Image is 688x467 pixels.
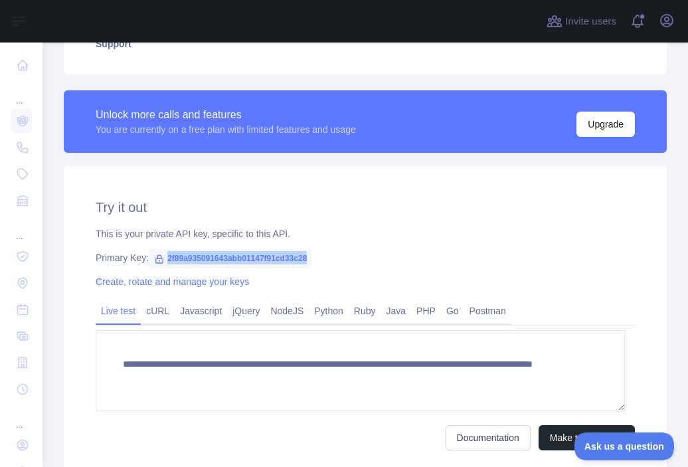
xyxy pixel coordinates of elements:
div: ... [11,80,32,106]
div: Primary Key: [96,251,635,264]
a: jQuery [227,300,265,322]
a: Go [441,300,464,322]
iframe: Toggle Customer Support [574,432,675,460]
a: NodeJS [265,300,309,322]
a: Documentation [446,425,531,450]
div: You are currently on a free plan with limited features and usage [96,123,356,136]
a: cURL [141,300,175,322]
a: Create, rotate and manage your keys [96,276,249,287]
a: Javascript [175,300,227,322]
a: Support [80,29,651,58]
h2: Try it out [96,198,635,217]
a: PHP [411,300,441,322]
div: Unlock more calls and features [96,107,356,123]
div: This is your private API key, specific to this API. [96,227,635,240]
a: Ruby [349,300,381,322]
div: ... [11,404,32,430]
span: Invite users [565,14,616,29]
a: Live test [96,300,141,322]
div: ... [11,215,32,242]
span: 2f89a935091643abb01147f91cd33c28 [149,248,312,268]
a: Python [309,300,349,322]
button: Upgrade [576,112,635,137]
a: Java [381,300,412,322]
button: Invite users [544,11,619,32]
button: Make test request [539,425,635,450]
a: Postman [464,300,511,322]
